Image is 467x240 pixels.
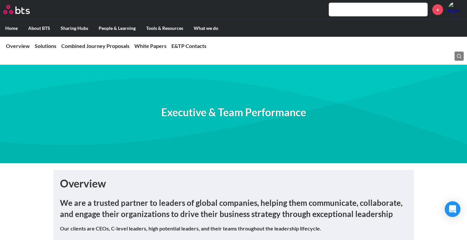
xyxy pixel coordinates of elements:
[60,176,407,191] h1: Overview
[60,225,321,231] strong: Our clients are CEOs, C-level leaders, high potential leaders, and their teams throughout the lea...
[3,5,42,14] a: Go home
[93,20,141,37] label: People & Learning
[141,20,188,37] label: Tools & Resources
[3,5,30,14] img: BTS Logo
[55,20,93,37] label: Sharing Hubs
[23,20,55,37] label: About BTS
[35,43,56,49] a: Solutions
[448,2,464,17] a: Profile
[6,43,30,49] a: Overview
[432,4,443,15] a: +
[134,43,166,49] a: White Papers
[445,201,460,217] div: Open Intercom Messenger
[188,20,224,37] label: What we do
[448,2,464,17] img: Ryan Stiles
[61,43,129,49] a: Combined Journey Proposals
[60,197,407,219] h2: We are a trusted partner to leaders of global companies, helping them communicate, collaborate, a...
[161,105,306,120] h1: Executive & Team Performance
[171,43,206,49] a: E&TP Contacts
